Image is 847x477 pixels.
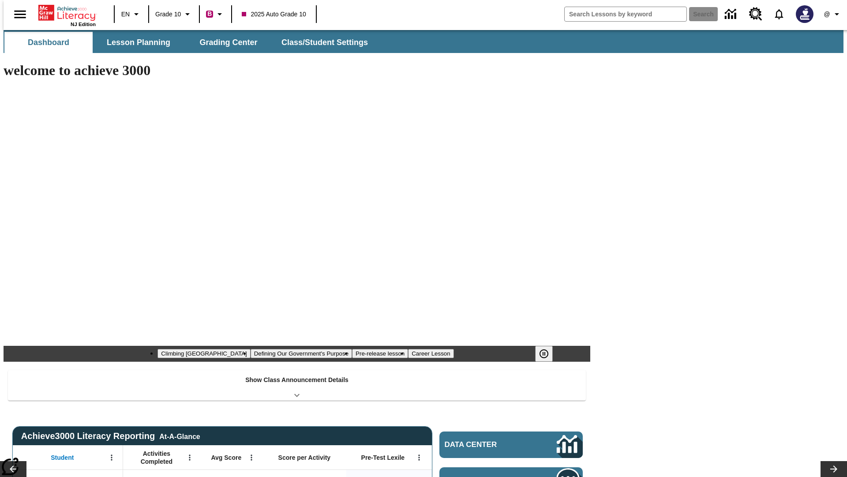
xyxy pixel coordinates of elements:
span: Student [51,454,74,462]
button: Lesson carousel, Next [821,461,847,477]
img: Avatar [796,5,813,23]
div: At-A-Glance [159,431,200,441]
button: Open side menu [7,1,33,27]
span: Achieve3000 Literacy Reporting [21,431,200,441]
a: Data Center [439,432,583,458]
span: Pre-Test Lexile [361,454,405,462]
button: Slide 4 Career Lesson [408,349,453,358]
button: Profile/Settings [819,6,847,22]
p: Show Class Announcement Details [245,375,349,385]
div: Show Class Announcement Details [8,370,586,401]
button: Grading Center [184,32,273,53]
a: Notifications [768,3,791,26]
div: SubNavbar [4,32,376,53]
button: Dashboard [4,32,93,53]
button: Boost Class color is violet red. Change class color [202,6,229,22]
span: Grade 10 [155,10,181,19]
div: Home [38,3,96,27]
button: Lesson Planning [94,32,183,53]
a: Resource Center, Will open in new tab [744,2,768,26]
a: Home [38,4,96,22]
button: Pause [535,346,553,362]
span: Avg Score [211,454,241,462]
span: Activities Completed [127,450,186,466]
span: 2025 Auto Grade 10 [242,10,306,19]
button: Grade: Grade 10, Select a grade [152,6,196,22]
span: EN [121,10,130,19]
button: Slide 3 Pre-release lesson [352,349,408,358]
button: Slide 1 Climbing Mount Tai [157,349,250,358]
div: Pause [535,346,562,362]
button: Slide 2 Defining Our Government's Purpose [251,349,352,358]
button: Open Menu [412,451,426,464]
button: Open Menu [183,451,196,464]
span: Score per Activity [278,454,331,462]
span: Data Center [445,440,527,449]
button: Language: EN, Select a language [117,6,146,22]
button: Open Menu [245,451,258,464]
div: SubNavbar [4,30,843,53]
h1: welcome to achieve 3000 [4,62,590,79]
button: Class/Student Settings [274,32,375,53]
span: NJ Edition [71,22,96,27]
span: B [207,8,212,19]
input: search field [565,7,686,21]
span: @ [824,10,830,19]
a: Data Center [720,2,744,26]
button: Select a new avatar [791,3,819,26]
button: Open Menu [105,451,118,464]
